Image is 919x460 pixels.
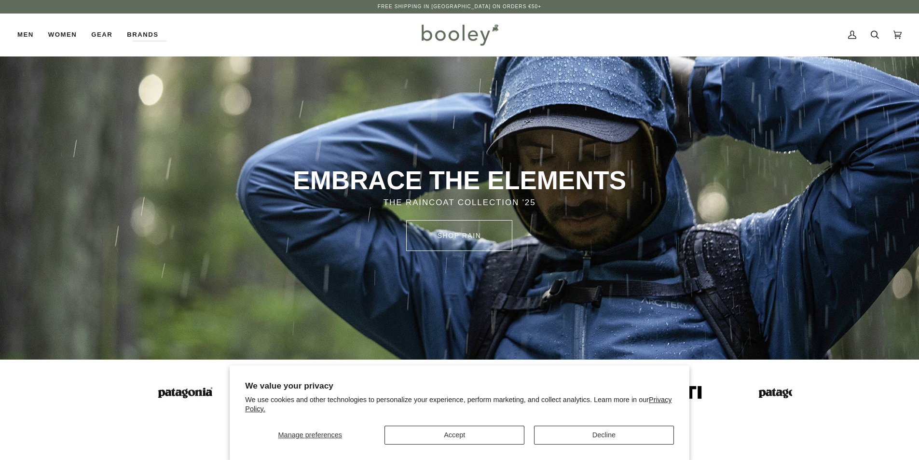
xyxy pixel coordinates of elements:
a: Men [17,14,41,56]
a: SHOP rain [406,220,512,251]
a: Brands [120,14,165,56]
a: Gear [84,14,120,56]
a: Women [41,14,84,56]
button: Manage preferences [245,426,375,445]
p: EMBRACE THE ELEMENTS [182,165,737,196]
span: Manage preferences [278,431,342,439]
p: Free Shipping in [GEOGRAPHIC_DATA] on Orders €50+ [378,3,541,11]
span: Women [48,30,77,40]
a: Privacy Policy. [245,396,672,413]
p: We use cookies and other technologies to personalize your experience, perform marketing, and coll... [245,395,674,414]
span: Brands [127,30,158,40]
span: Gear [91,30,112,40]
span: Men [17,30,34,40]
img: Booley [417,21,502,49]
button: Accept [384,426,524,445]
button: Decline [534,426,674,445]
p: THE RAINCOAT COLLECTION '25 [182,196,737,209]
h2: We value your privacy [245,381,674,391]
